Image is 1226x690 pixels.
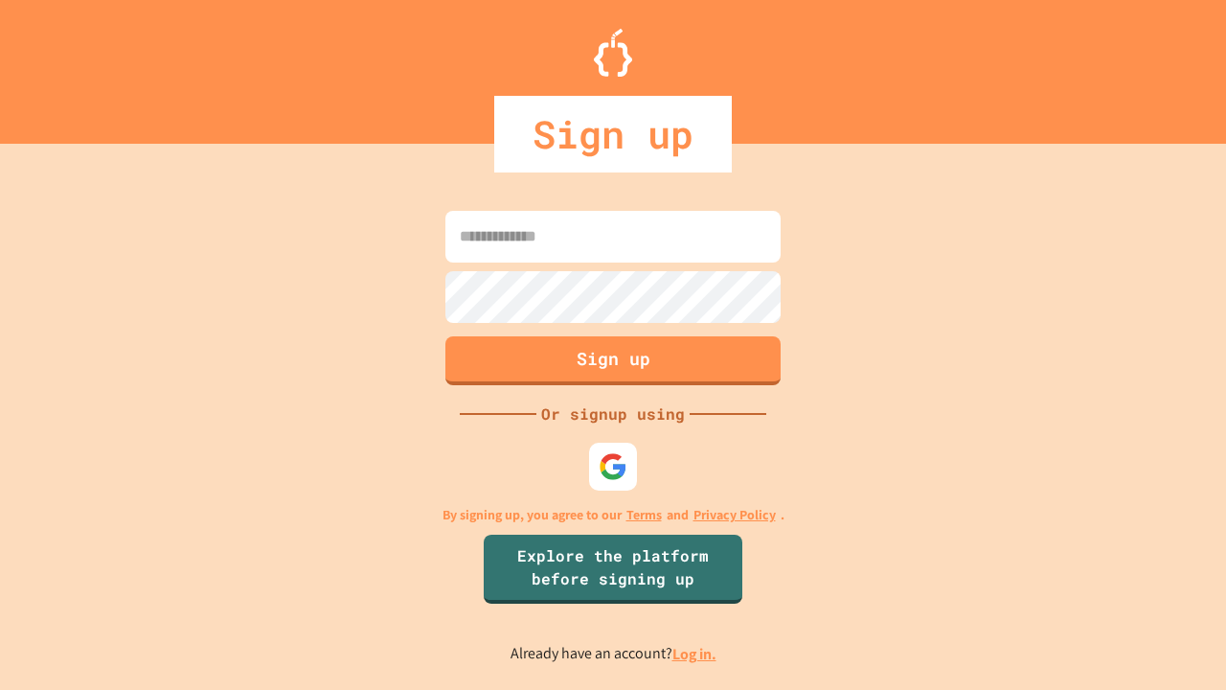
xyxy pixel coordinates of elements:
[626,505,662,525] a: Terms
[1146,613,1207,671] iframe: chat widget
[445,336,781,385] button: Sign up
[536,402,690,425] div: Or signup using
[672,644,716,664] a: Log in.
[599,452,627,481] img: google-icon.svg
[594,29,632,77] img: Logo.svg
[494,96,732,172] div: Sign up
[484,535,742,604] a: Explore the platform before signing up
[511,642,716,666] p: Already have an account?
[1067,530,1207,611] iframe: chat widget
[693,505,776,525] a: Privacy Policy
[443,505,784,525] p: By signing up, you agree to our and .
